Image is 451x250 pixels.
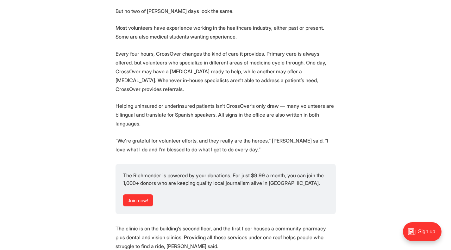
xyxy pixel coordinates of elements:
p: But no two of [PERSON_NAME] days look the same. [116,7,336,15]
p: Helping uninsured or underinsured patients isn’t CrossOver’s only draw — many volunteers are bili... [116,101,336,128]
iframe: portal-trigger [398,219,451,250]
span: The Richmonder is powered by your donations. For just $9.99 a month, you can join the 1,000+ dono... [123,172,325,186]
p: Most volunteers have experience working in the healthcare industry, either past or present. Some ... [116,23,336,41]
p: “We’re grateful for volunteer efforts, and they really are the heroes,” [PERSON_NAME] said. “I lo... [116,136,336,154]
a: Join now! [123,194,153,206]
p: Every four hours, CrossOver changes the kind of care it provides. Primary care is always offered,... [116,49,336,94]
